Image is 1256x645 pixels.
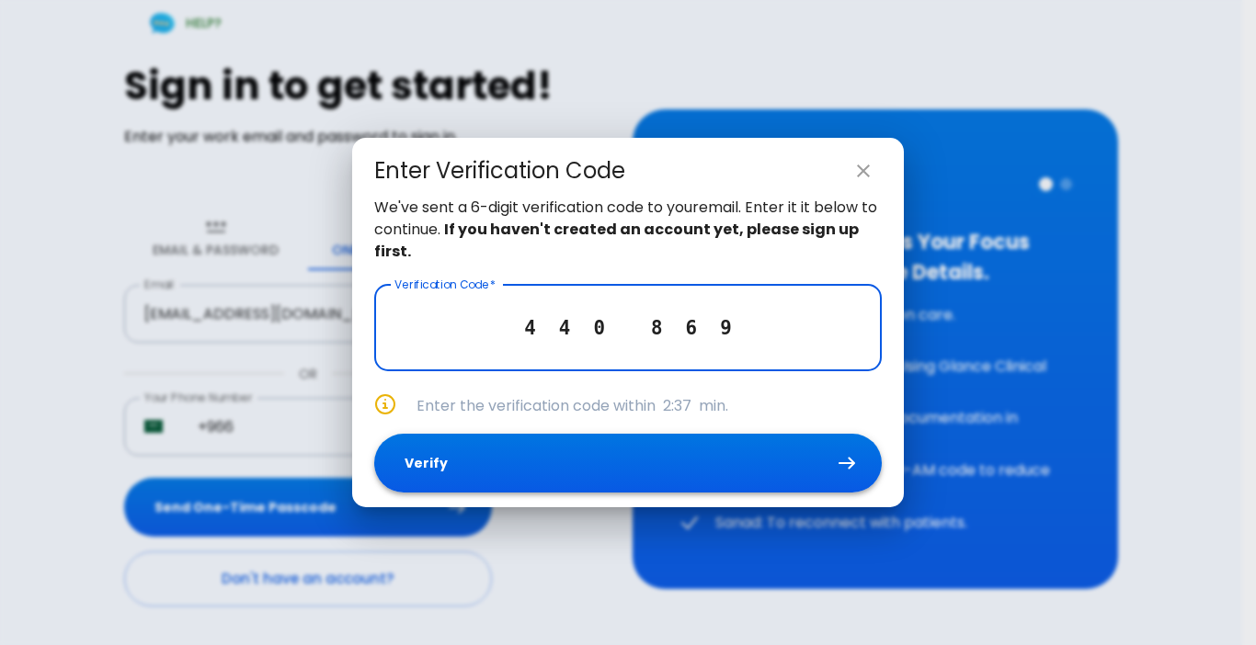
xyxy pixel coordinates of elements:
div: Enter Verification Code [374,156,625,186]
span: 2:37 [663,395,691,416]
p: Enter the verification code within min. [417,395,882,417]
strong: If you haven't created an account yet, please sign up first. [374,219,859,262]
button: close [845,153,882,189]
button: Verify [374,434,882,493]
p: We've sent a 6-digit verification code to your email . Enter it it below to continue. [374,197,882,263]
